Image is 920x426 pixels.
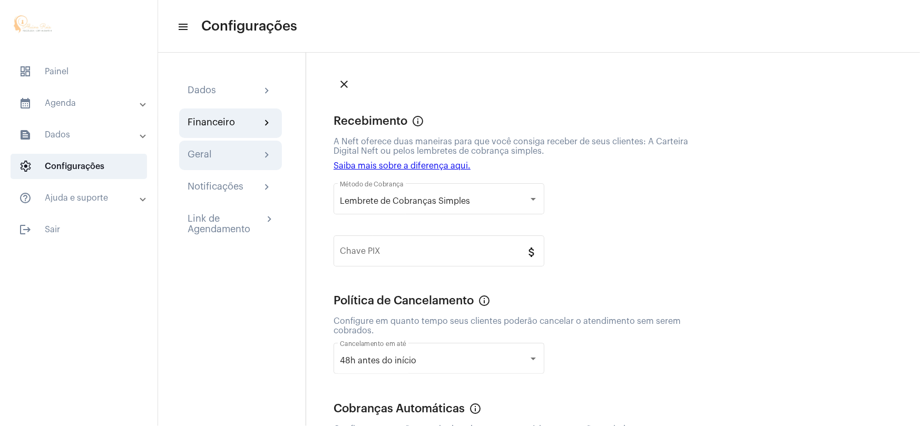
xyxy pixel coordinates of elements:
mat-icon: sidenav icon [19,128,32,141]
img: a308c1d8-3e78-dbfd-0328-a53a29ea7b64.jpg [8,5,57,47]
button: Info [465,398,486,419]
mat-expansion-panel-header: sidenav iconDados [6,122,158,147]
span: 48h antes do início [340,356,416,365]
div: Financeiro [188,117,235,130]
mat-panel-title: Agenda [19,97,141,110]
mat-icon: sidenav icon [19,97,32,110]
mat-panel-title: Dados [19,128,141,141]
span: Sair [11,217,147,242]
div: Geral [188,149,212,162]
button: Info [474,290,495,311]
div: Recebimento [334,115,407,127]
a: Saiba mais sobre a diferença aqui. [334,162,471,170]
mat-expansion-panel-header: sidenav iconAjuda e suporte [6,185,158,211]
span: Painel [11,59,147,84]
mat-icon: chevron_right [263,213,273,226]
span: Lembrete de Cobranças Simples [340,197,470,205]
span: sidenav icon [19,65,32,78]
div: Configure em quanto tempo seus clientes poderão cancelar o atendimento sem serem cobrados. [334,316,692,335]
mat-icon: Info [469,402,482,415]
button: Info [407,111,428,132]
div: Dados [188,85,216,97]
mat-expansion-panel-header: sidenav iconAgenda [6,91,158,116]
mat-icon: chevron_right [261,117,273,130]
div: Notificações [188,181,243,194]
mat-icon: sidenav icon [19,192,32,204]
div: Cobranças Automáticas [334,402,465,415]
mat-icon: Info [412,115,424,127]
div: Política de Cancelamento [334,294,474,307]
span: sidenav icon [19,160,32,173]
mat-panel-title: Ajuda e suporte [19,192,141,204]
div: A Neft oferece duas maneiras para que você consiga receber de seus clientes: A Carteira Digital N... [334,137,702,156]
div: Link de Agendamento [188,213,263,234]
mat-icon: attach_money [525,245,538,258]
mat-icon: chevron_right [261,181,273,194]
mat-icon: sidenav icon [19,223,32,236]
mat-icon: close [338,78,350,91]
mat-icon: chevron_right [261,85,273,97]
mat-icon: Info [478,294,491,307]
mat-icon: chevron_right [261,149,273,162]
input: Chave pix [340,249,525,258]
span: Configurações [11,154,147,179]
